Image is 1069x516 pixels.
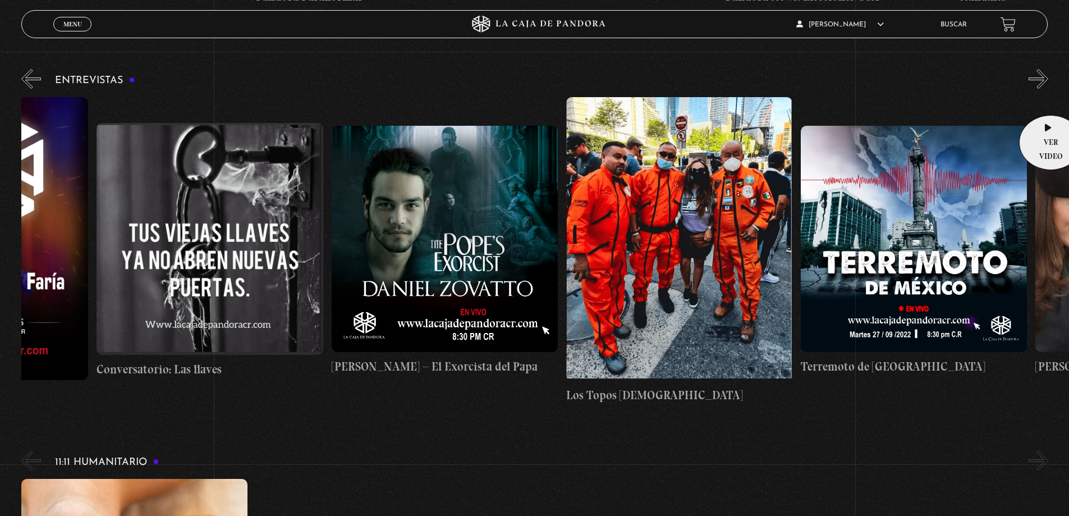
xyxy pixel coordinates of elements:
[801,358,1027,376] h4: Terremoto de [GEOGRAPHIC_DATA]
[55,75,135,86] h3: Entrevistas
[21,451,41,471] button: Previous
[566,97,792,404] a: Los Topos [DEMOGRAPHIC_DATA]
[332,358,558,376] h4: [PERSON_NAME] – El Exorcista del Papa
[332,97,558,404] a: [PERSON_NAME] – El Exorcista del Papa
[63,21,82,28] span: Menu
[55,457,159,468] h3: 11:11 Humanitario
[1029,69,1048,89] button: Next
[796,21,884,28] span: [PERSON_NAME]
[1001,17,1016,32] a: View your shopping cart
[1029,451,1048,471] button: Next
[566,386,792,404] h4: Los Topos [DEMOGRAPHIC_DATA]
[21,69,41,89] button: Previous
[59,30,86,38] span: Cerrar
[940,21,967,28] a: Buscar
[97,360,323,378] h4: Conversatorio: Las llaves
[97,97,323,404] a: Conversatorio: Las llaves
[801,97,1027,404] a: Terremoto de [GEOGRAPHIC_DATA]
